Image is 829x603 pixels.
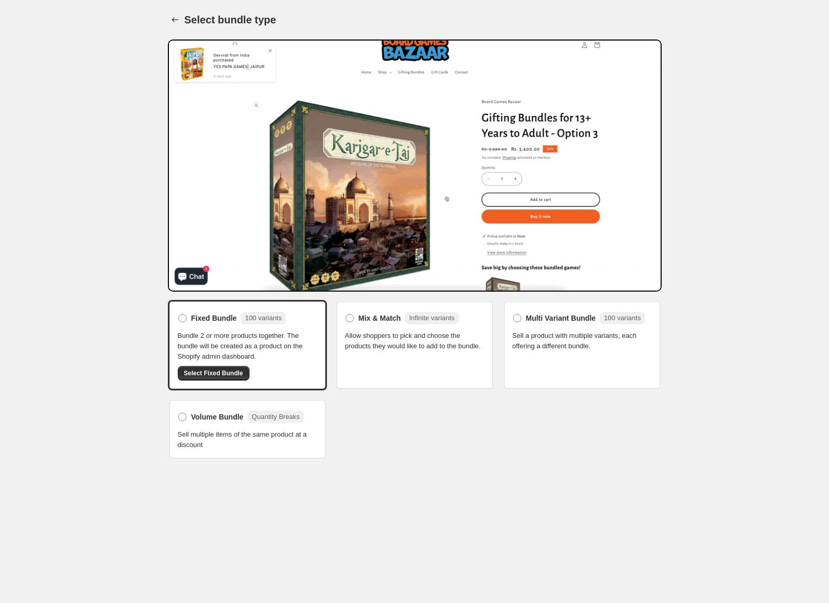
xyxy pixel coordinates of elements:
[185,14,277,26] h1: Select bundle type
[359,313,401,323] span: Mix & Match
[191,313,237,323] span: Fixed Bundle
[526,313,596,323] span: Multi Variant Bundle
[184,369,243,377] span: Select Fixed Bundle
[191,412,244,422] span: Volume Bundle
[245,314,282,322] span: 100 variants
[252,413,300,421] span: Quantity Breaks
[178,429,317,450] span: Sell multiple items of the same product at a discount
[178,331,317,362] span: Bundle 2 or more products together. The bundle will be created as a product on the Shopify admin ...
[168,40,662,292] img: Bundle Preview
[178,366,249,381] button: Select Fixed Bundle
[168,12,182,27] button: Back
[512,331,652,351] span: Sell a product with multiple variants, each offering a different bundle.
[409,314,454,322] span: Infinite variants
[604,314,641,322] span: 100 variants
[345,331,484,351] span: Allow shoppers to pick and choose the products they would like to add to the bundle.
